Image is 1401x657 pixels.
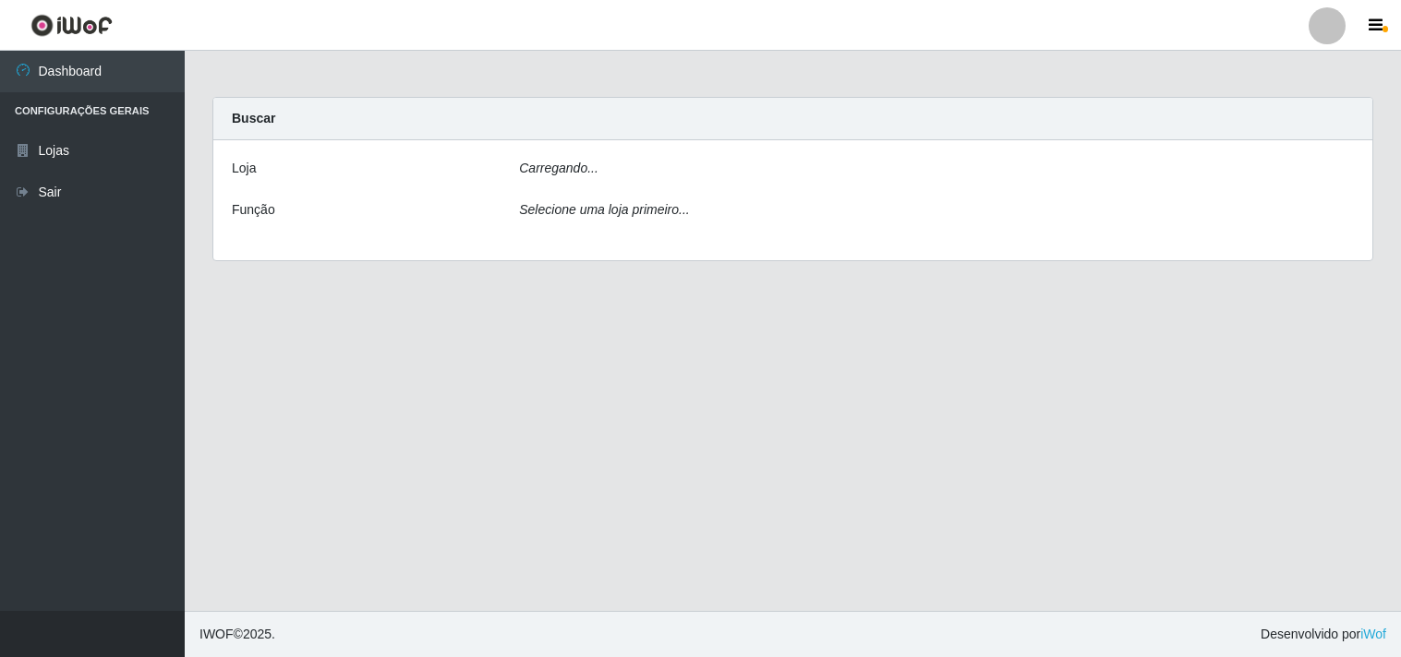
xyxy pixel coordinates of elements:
[199,627,234,641] span: IWOF
[519,202,689,217] i: Selecione uma loja primeiro...
[1261,625,1386,644] span: Desenvolvido por
[30,14,113,37] img: CoreUI Logo
[519,161,598,175] i: Carregando...
[199,625,275,644] span: © 2025 .
[232,200,275,220] label: Função
[232,159,256,178] label: Loja
[232,111,275,125] strong: Buscar
[1360,627,1386,641] a: iWof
